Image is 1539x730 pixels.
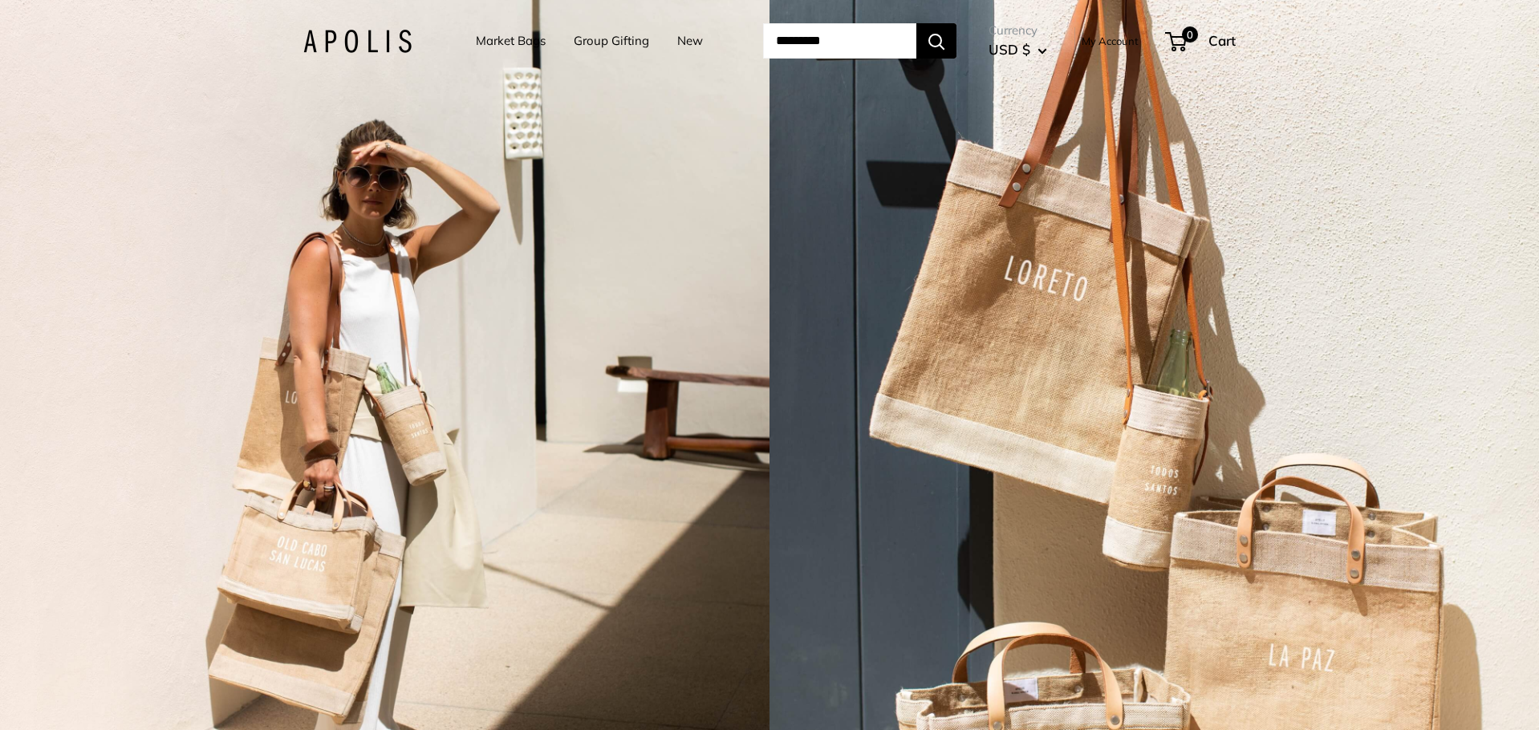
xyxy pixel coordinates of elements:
[1082,31,1139,51] a: My Account
[1182,26,1198,43] span: 0
[989,41,1030,58] span: USD $
[989,19,1047,42] span: Currency
[916,23,956,59] button: Search
[989,37,1047,63] button: USD $
[763,23,916,59] input: Search...
[574,30,649,52] a: Group Gifting
[1208,32,1236,49] span: Cart
[476,30,546,52] a: Market Bags
[303,30,412,53] img: Apolis
[677,30,703,52] a: New
[1167,28,1236,54] a: 0 Cart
